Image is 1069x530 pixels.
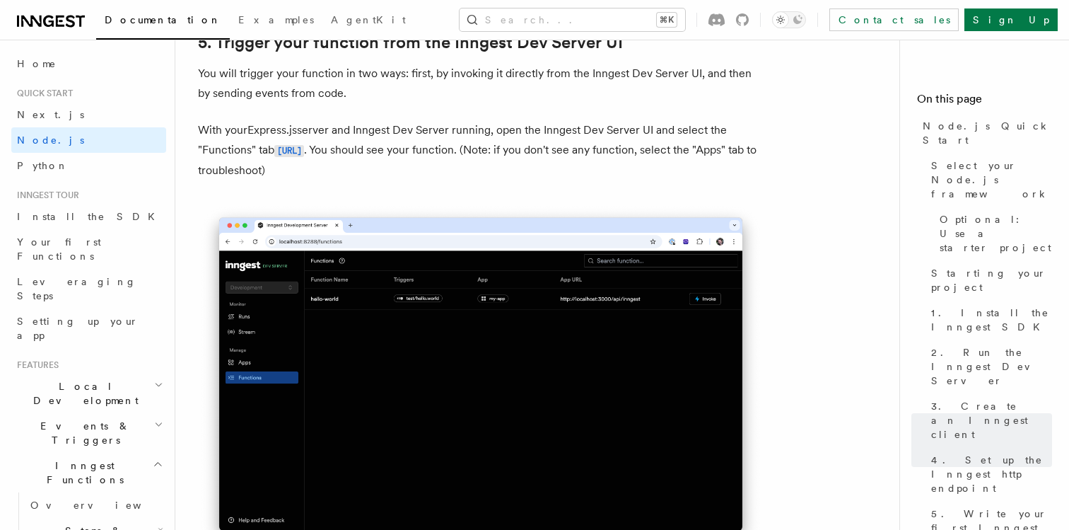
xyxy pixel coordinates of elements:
[925,300,1052,340] a: 1. Install the Inngest SDK
[925,153,1052,207] a: Select your Node.js framework
[17,236,101,262] span: Your first Functions
[11,459,153,487] span: Inngest Functions
[11,419,154,447] span: Events & Triggers
[11,51,166,76] a: Home
[931,453,1052,495] span: 4. Set up the Inngest http endpoint
[657,13,677,27] kbd: ⌘K
[11,190,79,201] span: Inngest tour
[11,309,166,348] a: Setting up your app
[925,260,1052,300] a: Starting your project
[30,500,176,511] span: Overview
[460,8,685,31] button: Search...⌘K
[11,374,166,413] button: Local Development
[931,266,1052,294] span: Starting your project
[11,379,154,408] span: Local Development
[964,8,1058,31] a: Sign Up
[829,8,959,31] a: Contact sales
[238,14,314,25] span: Examples
[198,64,764,103] p: You will trigger your function in two ways: first, by invoking it directly from the Inngest Dev S...
[917,91,1052,113] h4: On this page
[940,212,1052,255] span: Optional: Use a starter project
[17,57,57,71] span: Home
[11,359,59,371] span: Features
[11,269,166,309] a: Leveraging Steps
[105,14,221,25] span: Documentation
[11,88,73,99] span: Quick start
[923,119,1052,147] span: Node.js Quick Start
[230,4,322,38] a: Examples
[96,4,230,40] a: Documentation
[331,14,406,25] span: AgentKit
[925,393,1052,447] a: 3. Create an Inngest client
[931,159,1052,201] span: Select your Node.js framework
[934,207,1052,260] a: Optional: Use a starter project
[772,11,806,28] button: Toggle dark mode
[11,229,166,269] a: Your first Functions
[274,143,304,156] a: [URL]
[925,340,1052,393] a: 2. Run the Inngest Dev Server
[931,399,1052,442] span: 3. Create an Inngest client
[11,127,166,153] a: Node.js
[17,109,84,120] span: Next.js
[198,33,623,52] a: 5. Trigger your function from the Inngest Dev Server UI
[17,134,84,146] span: Node.js
[931,345,1052,388] span: 2. Run the Inngest Dev Server
[17,160,69,171] span: Python
[25,492,166,518] a: Overview
[11,453,166,492] button: Inngest Functions
[11,153,166,178] a: Python
[11,204,166,229] a: Install the SDK
[17,211,163,222] span: Install the SDK
[917,113,1052,153] a: Node.js Quick Start
[11,413,166,453] button: Events & Triggers
[198,120,764,180] p: With your Express.js server and Inngest Dev Server running, open the Inngest Dev Server UI and se...
[17,276,136,301] span: Leveraging Steps
[11,102,166,127] a: Next.js
[17,316,139,341] span: Setting up your app
[322,4,414,38] a: AgentKit
[931,306,1052,334] span: 1. Install the Inngest SDK
[274,145,304,157] code: [URL]
[925,447,1052,501] a: 4. Set up the Inngest http endpoint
